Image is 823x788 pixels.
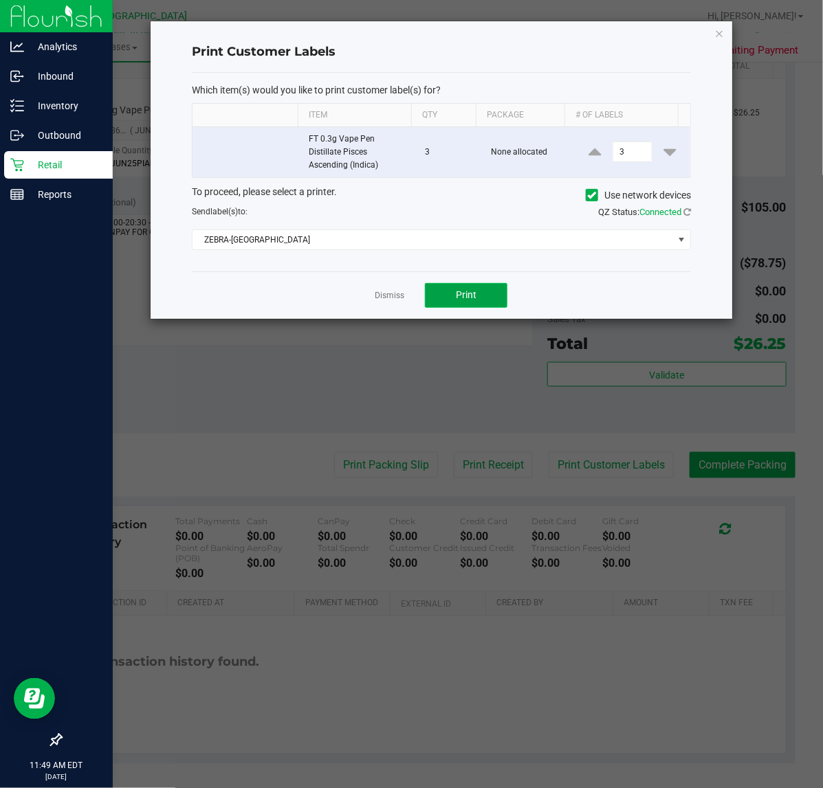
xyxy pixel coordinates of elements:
[24,127,107,144] p: Outbound
[425,283,507,308] button: Print
[192,84,691,96] p: Which item(s) would you like to print customer label(s) for?
[14,678,55,719] iframe: Resource center
[10,99,24,113] inline-svg: Inventory
[10,158,24,172] inline-svg: Retail
[10,188,24,201] inline-svg: Reports
[24,98,107,114] p: Inventory
[192,43,691,61] h4: Print Customer Labels
[417,127,483,178] td: 3
[24,157,107,173] p: Retail
[6,772,107,782] p: [DATE]
[24,186,107,203] p: Reports
[210,207,238,216] span: label(s)
[10,69,24,83] inline-svg: Inbound
[300,127,417,178] td: FT 0.3g Vape Pen Distillate Pisces Ascending (Indica)
[476,104,565,127] th: Package
[483,127,575,178] td: None allocated
[10,128,24,142] inline-svg: Outbound
[639,207,681,217] span: Connected
[411,104,476,127] th: Qty
[564,104,678,127] th: # of labels
[192,207,248,216] span: Send to:
[298,104,411,127] th: Item
[375,290,404,302] a: Dismiss
[586,188,691,203] label: Use network devices
[598,207,691,217] span: QZ Status:
[6,759,107,772] p: 11:49 AM EDT
[24,68,107,85] p: Inbound
[24,38,107,55] p: Analytics
[193,230,673,249] span: ZEBRA-[GEOGRAPHIC_DATA]
[10,40,24,54] inline-svg: Analytics
[182,185,701,205] div: To proceed, please select a printer.
[456,289,476,300] span: Print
